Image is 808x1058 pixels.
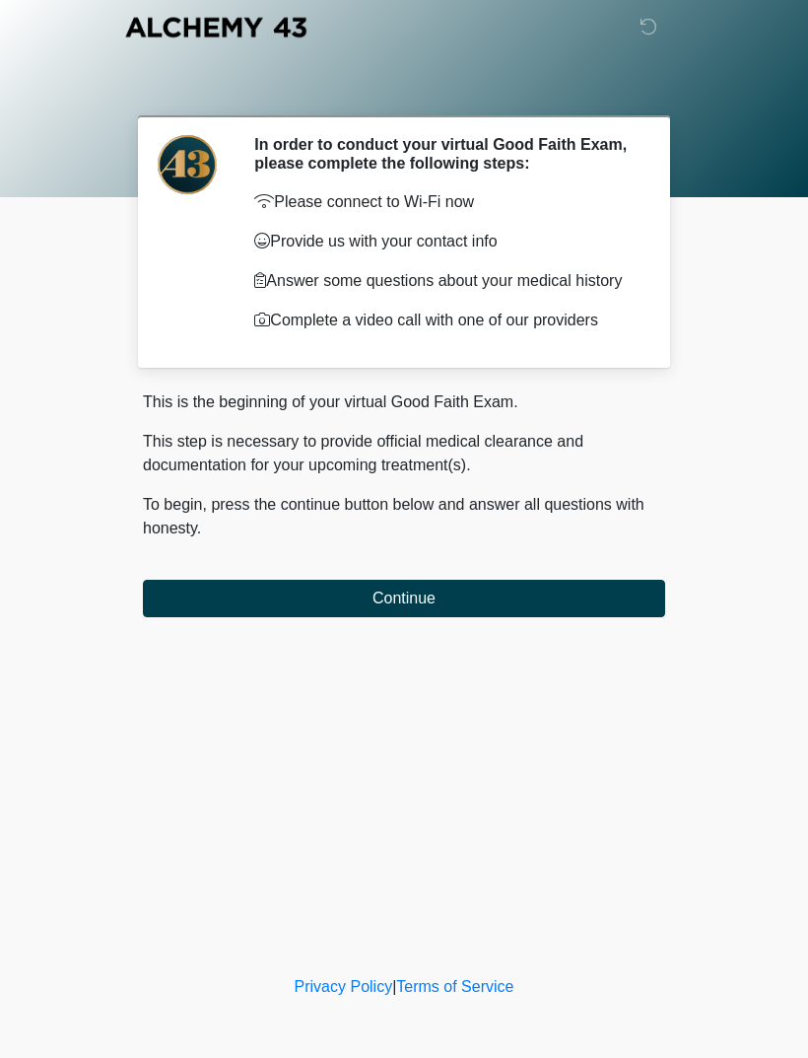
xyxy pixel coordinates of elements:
[295,978,393,995] a: Privacy Policy
[254,230,636,253] p: Provide us with your contact info
[158,135,217,194] img: Agent Avatar
[143,580,665,617] button: Continue
[143,493,665,540] p: To begin, press the continue button below and answer all questions with honesty.
[254,135,636,173] h2: In order to conduct your virtual Good Faith Exam, please complete the following steps:
[143,390,665,414] p: This is the beginning of your virtual Good Faith Exam.
[143,430,665,477] p: This step is necessary to provide official medical clearance and documentation for your upcoming ...
[254,269,636,293] p: Answer some questions about your medical history
[396,978,513,995] a: Terms of Service
[254,190,636,214] p: Please connect to Wi-Fi now
[128,71,680,107] h1: ‎ ‎ ‎ ‎
[392,978,396,995] a: |
[123,15,308,39] img: Alchemy 43 Logo
[254,309,636,332] p: Complete a video call with one of our providers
